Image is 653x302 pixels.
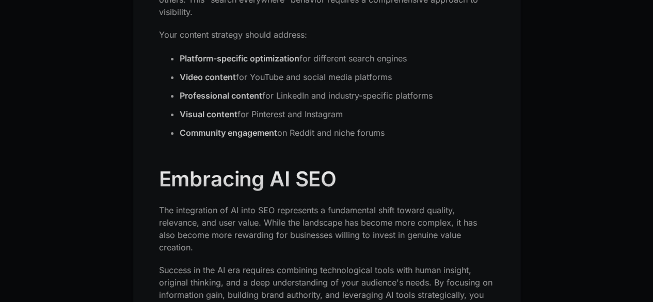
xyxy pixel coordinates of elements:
[180,72,495,82] li: for YouTube and social media platforms
[180,53,299,63] strong: Platform-specific optimization
[180,128,495,138] li: on Reddit and niche forums
[159,28,495,41] p: Your content strategy should address:
[159,204,495,253] p: The integration of AI into SEO represents a fundamental shift toward quality, relevance, and user...
[180,109,495,119] li: for Pinterest and Instagram
[180,128,277,138] strong: Community engagement
[180,90,495,101] li: for LinkedIn and industry-specific platforms
[180,109,237,119] strong: Visual content
[159,167,495,192] h2: Embracing AI SEO
[180,53,495,63] li: for different search engines
[180,90,262,101] strong: Professional content
[180,72,236,82] strong: Video content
